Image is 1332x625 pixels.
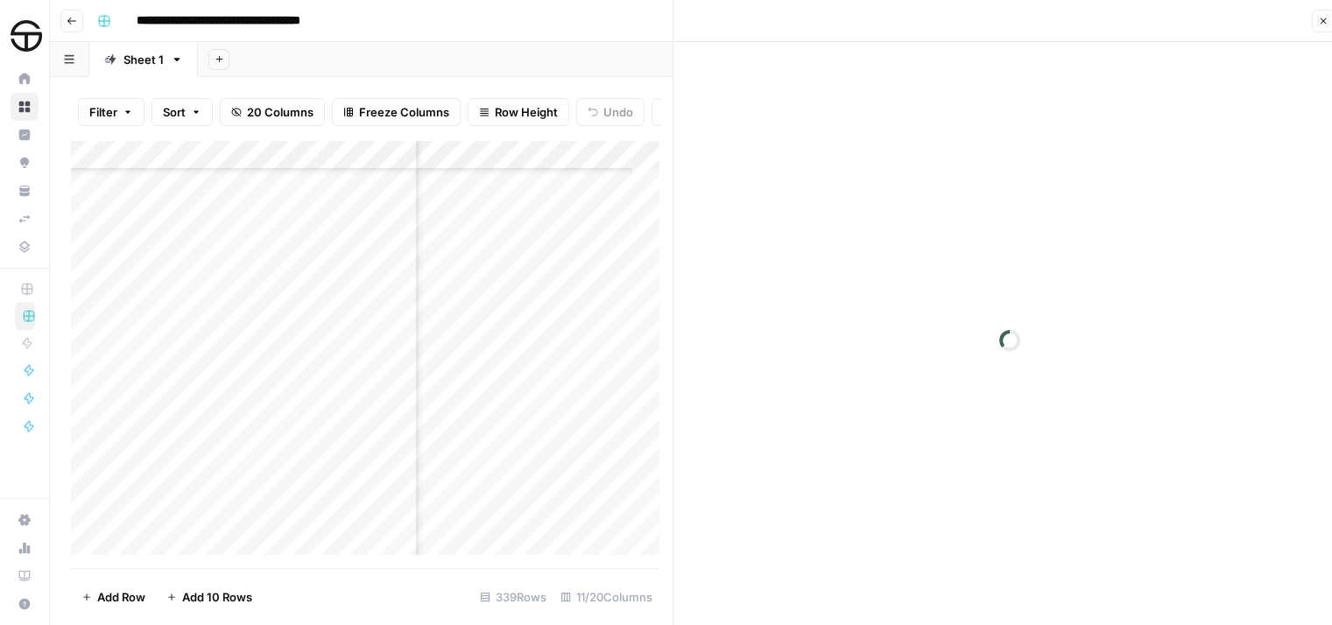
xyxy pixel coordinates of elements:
[11,177,39,205] a: Your Data
[11,121,39,149] a: Insights
[247,103,314,121] span: 20 Columns
[11,233,39,261] a: Data Library
[11,93,39,121] a: Browse
[11,149,39,177] a: Opportunities
[553,583,659,611] div: 11/20 Columns
[97,588,145,606] span: Add Row
[603,103,633,121] span: Undo
[89,42,198,77] a: Sheet 1
[576,98,645,126] button: Undo
[163,103,186,121] span: Sort
[71,583,156,611] button: Add Row
[152,98,213,126] button: Sort
[11,65,39,93] a: Home
[11,506,39,534] a: Settings
[11,20,42,52] img: SimpleTire Logo
[11,562,39,590] a: Learning Hub
[182,588,252,606] span: Add 10 Rows
[123,51,164,68] div: Sheet 1
[359,103,449,121] span: Freeze Columns
[78,98,144,126] button: Filter
[156,583,263,611] button: Add 10 Rows
[11,205,39,233] a: Syncs
[11,590,39,618] button: Help + Support
[220,98,325,126] button: 20 Columns
[495,103,558,121] span: Row Height
[332,98,461,126] button: Freeze Columns
[89,103,117,121] span: Filter
[468,98,569,126] button: Row Height
[473,583,553,611] div: 339 Rows
[11,14,39,58] button: Workspace: SimpleTire
[11,534,39,562] a: Usage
